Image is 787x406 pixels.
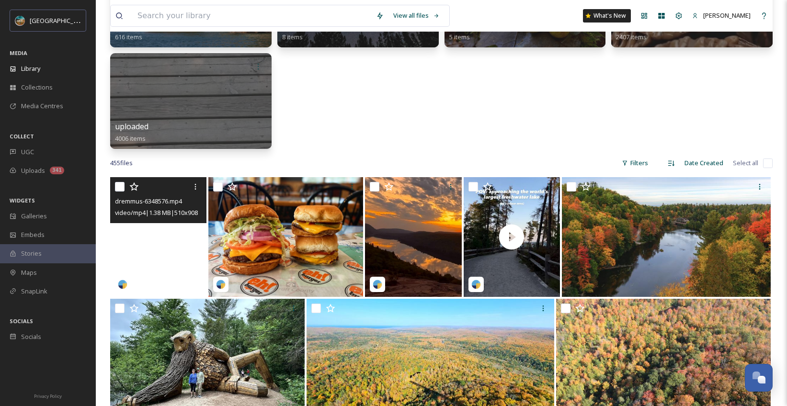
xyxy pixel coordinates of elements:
span: 5 items [449,33,470,41]
img: snapsea-logo.png [373,280,382,289]
span: Select all [733,158,758,168]
img: Snapsea%20Profile.jpg [15,16,25,25]
span: MEDIA [10,49,27,56]
span: Collections [21,83,53,92]
span: COLLECT [10,133,34,140]
span: WIDGETS [10,197,35,204]
div: Date Created [680,154,728,172]
img: snapsea-logo.png [118,280,127,289]
img: snapsea-logo.png [216,280,226,289]
span: [GEOGRAPHIC_DATA][US_STATE] [30,16,123,25]
a: uploaded4006 items [115,122,148,143]
span: Galleries [21,212,47,221]
span: Media Centres [21,101,63,111]
img: ehburger906-5836951.jpg [208,177,363,297]
span: 455 file s [110,158,133,168]
span: Embeds [21,230,45,239]
span: SnapLink [21,287,47,296]
button: Open Chat [745,364,773,392]
a: What's New [583,9,631,23]
span: 616 items [115,33,142,41]
img: ext_1759854924.794692_photoby.hwescott@gmail.com-DSC02965.jpeg [562,177,771,297]
span: Uploads [21,166,45,175]
span: Library [21,64,40,73]
a: Privacy Policy [34,390,62,401]
input: Search your library [133,5,371,26]
span: Socials [21,332,41,341]
span: SOCIALS [10,317,33,325]
img: dremmus-6348576.jpg [365,177,462,297]
img: snapsea-logo.png [471,280,481,289]
span: 8 items [282,33,303,41]
span: uploaded [115,121,148,132]
a: [PERSON_NAME] [687,6,755,25]
a: View all files [388,6,445,25]
span: 2407 items [616,33,647,41]
div: Filters [617,154,653,172]
span: Stories [21,249,42,258]
span: 4006 items [115,134,146,143]
span: [PERSON_NAME] [703,11,751,20]
span: UGC [21,147,34,157]
span: Maps [21,268,37,277]
img: thumbnail [464,177,560,297]
span: video/mp4 | 1.38 MB | 510 x 908 [115,208,198,217]
video: dremmus-6348576.mp4 [110,177,206,297]
span: dremmus-6348576.mp4 [115,197,182,205]
div: 341 [50,167,64,174]
span: Privacy Policy [34,393,62,399]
